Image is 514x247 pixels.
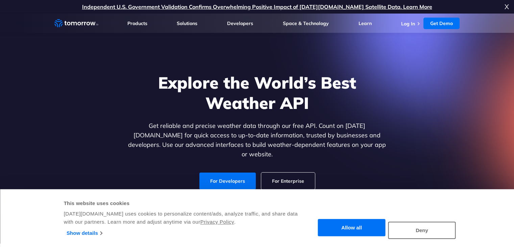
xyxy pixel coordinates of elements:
a: Privacy Policy [200,219,234,225]
a: Log In [401,21,415,27]
a: Learn [359,20,372,26]
a: Space & Technology [283,20,329,26]
a: For Enterprise [261,173,315,189]
p: Get reliable and precise weather data through our free API. Count on [DATE][DOMAIN_NAME] for quic... [127,121,388,159]
a: Solutions [177,20,197,26]
h1: Explore the World’s Best Weather API [127,72,388,113]
button: Deny [388,222,456,239]
div: This website uses cookies [64,199,299,207]
a: Get Demo [423,18,460,29]
a: Developers [227,20,253,26]
button: Allow all [318,219,386,237]
a: Independent U.S. Government Validation Confirms Overwhelming Positive Impact of [DATE][DOMAIN_NAM... [82,3,432,10]
a: Products [127,20,147,26]
div: [DATE][DOMAIN_NAME] uses cookies to personalize content/ads, analyze traffic, and share data with... [64,210,299,226]
a: For Developers [199,173,256,189]
a: Show details [67,228,102,238]
a: Home link [54,18,98,28]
